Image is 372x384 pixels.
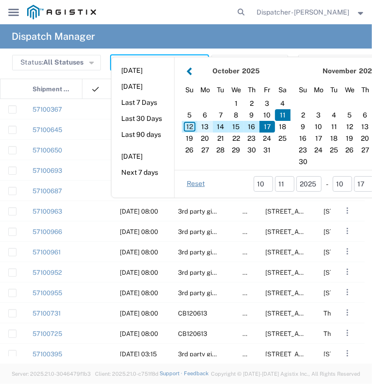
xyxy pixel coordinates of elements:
[347,307,349,318] span: . . .
[178,249,234,256] span: 3rd party giveaway
[243,208,257,215] span: false
[112,127,174,142] button: Last 90 days
[323,67,357,75] strong: November
[32,106,62,113] a: 57100367
[244,98,259,109] div: 2
[178,228,234,235] span: 3rd party giveaway
[244,144,259,156] div: 30
[197,144,213,156] div: 27
[178,289,234,297] span: 3rd party giveaway
[178,351,234,358] span: 3rd party giveaway
[333,176,352,192] input: mm
[347,205,349,217] span: . . .
[228,121,244,133] div: 15
[311,133,326,144] div: 17
[342,144,357,156] div: 26
[296,176,322,192] input: yyyy
[243,67,260,75] span: 2025
[347,348,349,359] span: . . .
[275,176,294,192] input: dd
[341,245,355,258] button: ...
[341,224,355,238] button: ...
[342,83,357,98] div: Wednesday
[32,330,62,337] a: 57100725
[27,5,96,19] img: logo
[243,228,257,235] span: false
[32,147,62,154] a: 57100650
[120,310,158,317] span: 10/14/2025, 08:00
[178,310,207,317] span: CB120613
[120,228,158,235] span: 10/14/2025, 08:00
[112,95,174,110] button: Last 7 Days
[265,289,362,297] span: 32106 Ridge Rd, Dutch Flat, California, 95701, United States
[197,109,213,121] div: 6
[91,84,100,94] img: icon
[12,371,91,377] span: Server: 2025.21.0-3046479f1b3
[178,269,234,276] span: 3rd party giveaway
[342,121,357,133] div: 12
[43,58,83,66] span: All Statuses
[265,269,362,276] span: 32106 Ridge Rd, Dutch Flat, California, 95701, United States
[244,121,259,133] div: 16
[257,6,366,18] button: Dispatcher - [PERSON_NAME]
[341,347,355,360] button: ...
[275,109,291,121] div: 11
[342,133,357,144] div: 19
[197,121,213,133] div: 13
[275,133,291,144] div: 25
[213,121,228,133] div: 14
[32,228,62,235] a: 57100966
[259,133,275,144] div: 24
[265,330,362,337] span: 1053 Northside Dr, Cool, California, United States
[32,79,72,100] span: Shipment No.
[228,83,244,98] div: Wednesday
[120,351,157,358] span: 10/15/2025, 03:15
[275,83,291,98] div: Saturday
[112,79,174,94] button: [DATE]
[244,109,259,121] div: 9
[295,83,311,98] div: Sunday
[211,55,288,70] button: Saved Searches
[211,370,360,378] span: Copyright © [DATE]-[DATE] Agistix Inc., All Rights Reserved
[295,156,311,167] div: 30
[228,144,244,156] div: 29
[341,204,355,217] button: ...
[197,133,213,144] div: 20
[182,83,197,98] div: Sunday
[295,144,311,156] div: 23
[32,187,62,195] a: 57100687
[120,330,158,337] span: 10/14/2025, 08:00
[120,289,158,297] span: 10/14/2025, 08:00
[311,83,326,98] div: Monday
[259,98,275,109] div: 3
[32,249,61,256] a: 57100961
[182,109,197,121] div: 5
[197,83,213,98] div: Monday
[259,83,275,98] div: Friday
[32,126,62,134] a: 57100645
[311,109,326,121] div: 3
[347,225,349,237] span: . . .
[243,269,257,276] span: false
[347,327,349,339] span: . . .
[120,249,158,256] span: 10/14/2025, 08:00
[265,208,362,215] span: 32106 Ridge Rd, Dutch Flat, California, 95701, United States
[326,83,342,98] div: Tuesday
[326,144,342,156] div: 25
[112,63,174,78] button: [DATE]
[32,269,62,276] a: 57100952
[213,83,228,98] div: Tuesday
[32,351,62,358] a: 57100395
[12,24,95,49] h4: Dispatch Manager
[213,67,240,75] strong: October
[112,149,174,164] button: [DATE]
[228,98,244,109] div: 1
[12,55,101,70] button: Status:All Statuses
[326,179,328,189] span: -
[112,111,174,126] button: Last 30 Days
[243,351,257,358] span: false
[178,208,234,215] span: 3rd party giveaway
[257,7,350,17] span: Dispatcher - Cameron Bowman
[213,109,228,121] div: 7
[295,121,311,133] div: 9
